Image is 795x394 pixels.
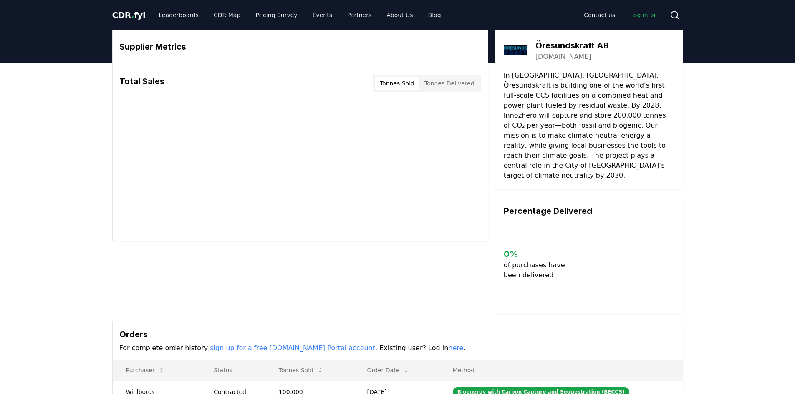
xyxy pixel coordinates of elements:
span: CDR fyi [112,10,146,20]
h3: Supplier Metrics [119,40,481,53]
p: In [GEOGRAPHIC_DATA], [GEOGRAPHIC_DATA], Öresundskraft is building one of the world’s first full-... [504,70,674,181]
a: Leaderboards [152,8,205,23]
a: Log in [623,8,663,23]
p: Status [207,366,259,374]
nav: Main [152,8,447,23]
h3: Total Sales [119,75,164,92]
a: CDR Map [207,8,247,23]
a: Events [306,8,339,23]
nav: Main [577,8,663,23]
p: For complete order history, . Existing user? Log in . [119,343,676,353]
a: [DOMAIN_NAME] [535,52,591,62]
span: . [131,10,134,20]
h3: 0 % [504,248,572,260]
a: About Us [380,8,419,23]
button: Order Date [361,362,416,379]
img: Öresundskraft AB-logo [504,39,527,62]
a: Pricing Survey [249,8,304,23]
p: of purchases have been delivered [504,260,572,280]
h3: Orders [119,328,676,341]
a: sign up for a free [DOMAIN_NAME] Portal account [210,344,375,352]
button: Purchaser [119,362,172,379]
h3: Percentage Delivered [504,205,674,217]
button: Tonnes Delivered [419,77,480,90]
button: Tonnes Sold [375,77,419,90]
a: Contact us [577,8,622,23]
p: Method [446,366,676,374]
a: here [448,344,463,352]
button: Tonnes Sold [272,362,330,379]
h3: Öresundskraft AB [535,39,609,52]
a: Blog [421,8,448,23]
a: Partners [341,8,378,23]
a: CDR.fyi [112,9,146,21]
span: Log in [630,11,656,19]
